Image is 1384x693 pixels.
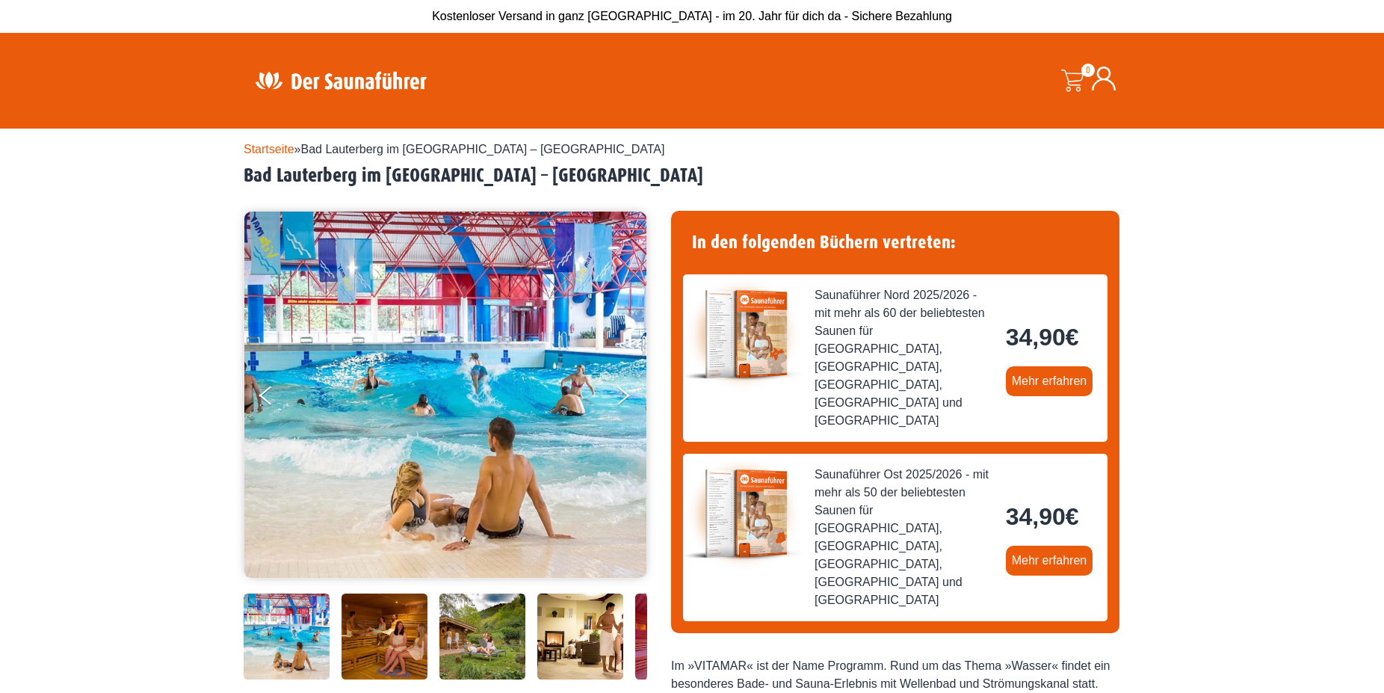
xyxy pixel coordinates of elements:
h4: In den folgenden Büchern vertreten: [683,223,1107,262]
span: Saunaführer Ost 2025/2026 - mit mehr als 50 der beliebtesten Saunen für [GEOGRAPHIC_DATA], [GEOGR... [815,466,994,609]
span: Kostenloser Versand in ganz [GEOGRAPHIC_DATA] - im 20. Jahr für dich da - Sichere Bezahlung [432,10,952,22]
bdi: 34,90 [1006,503,1079,530]
span: € [1066,503,1079,530]
button: Next [614,380,652,417]
span: Bad Lauterberg im [GEOGRAPHIC_DATA] – [GEOGRAPHIC_DATA] [301,143,665,155]
span: 0 [1081,64,1095,77]
span: € [1066,324,1079,351]
bdi: 34,90 [1006,324,1079,351]
h2: Bad Lauterberg im [GEOGRAPHIC_DATA] – [GEOGRAPHIC_DATA] [244,164,1140,188]
button: Previous [259,380,297,417]
span: » [244,143,664,155]
a: Mehr erfahren [1006,366,1093,396]
img: der-saunafuehrer-2025-ost.jpg [683,454,803,573]
a: Mehr erfahren [1006,546,1093,576]
a: Startseite [244,143,294,155]
img: der-saunafuehrer-2025-nord.jpg [683,274,803,394]
span: Saunaführer Nord 2025/2026 - mit mehr als 60 der beliebtesten Saunen für [GEOGRAPHIC_DATA], [GEOG... [815,286,994,430]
